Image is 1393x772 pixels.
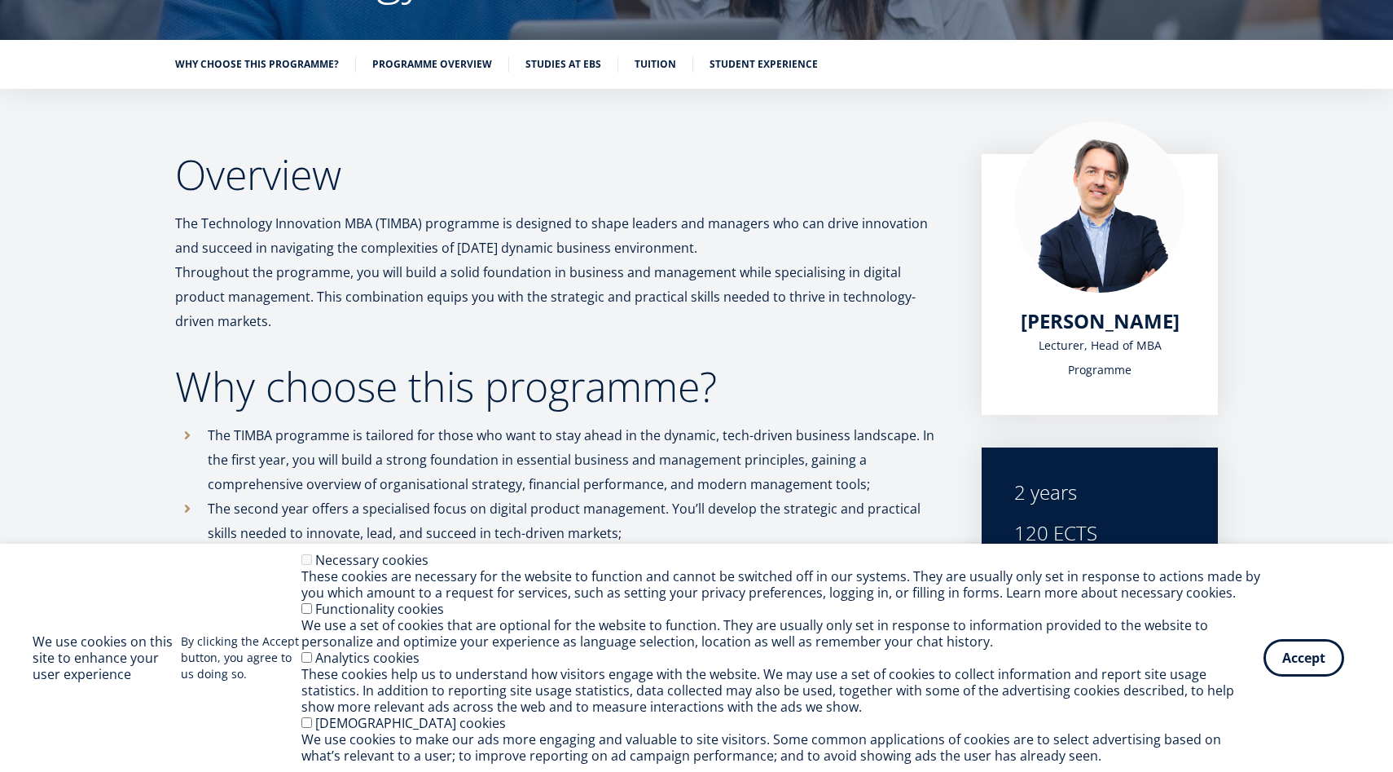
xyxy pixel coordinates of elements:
[19,269,156,284] span: Technology Innovation MBA
[315,600,444,618] label: Functionality cookies
[4,270,15,280] input: Technology Innovation MBA
[372,56,492,73] a: Programme overview
[301,666,1263,715] div: These cookies help us to understand how visitors engage with the website. We may use a set of coo...
[301,568,1263,601] div: These cookies are necessary for the website to function and cannot be switched off in our systems...
[1014,521,1185,545] div: 120 ECTS
[301,731,1263,764] div: We use cookies to make our ads more engaging and valuable to site visitors. Some common applicati...
[710,56,818,73] a: Student experience
[301,617,1263,650] div: We use a set of cookies that are optional for the website to function. They are usually only set ...
[4,249,15,259] input: Two-year MBA
[175,211,949,333] p: The Technology Innovation MBA (TIMBA) programme is designed to shape leaders and managers who can...
[635,56,676,73] a: Tuition
[1021,307,1180,334] span: [PERSON_NAME]
[1014,480,1185,505] div: 2 years
[19,248,89,262] span: Two-year MBA
[19,227,152,241] span: One-year MBA (in Estonian)
[175,366,949,407] h2: Why choose this programme?
[315,714,506,732] label: [DEMOGRAPHIC_DATA] cookies
[208,423,949,496] p: The TIMBA programme is tailored for those who want to stay ahead in the dynamic, tech-driven busi...
[4,227,15,238] input: One-year MBA (in Estonian)
[175,154,949,195] h2: Overview
[387,1,439,15] span: Last Name
[175,56,339,73] a: Why choose this programme?
[1263,639,1344,677] button: Accept
[1021,309,1180,333] a: [PERSON_NAME]
[181,633,301,682] p: By clicking the Accept button, you agree to us doing so.
[315,649,420,667] label: Analytics cookies
[1014,121,1185,293] img: Marko Rillo
[33,633,181,682] h2: We use cookies on this site to enhance your user experience
[208,496,949,545] p: The second year offers a specialised focus on digital product management. You’ll develop the stra...
[525,56,601,73] a: Studies at EBS
[1014,333,1185,382] div: Lecturer, Head of MBA Programme
[315,551,428,569] label: Necessary cookies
